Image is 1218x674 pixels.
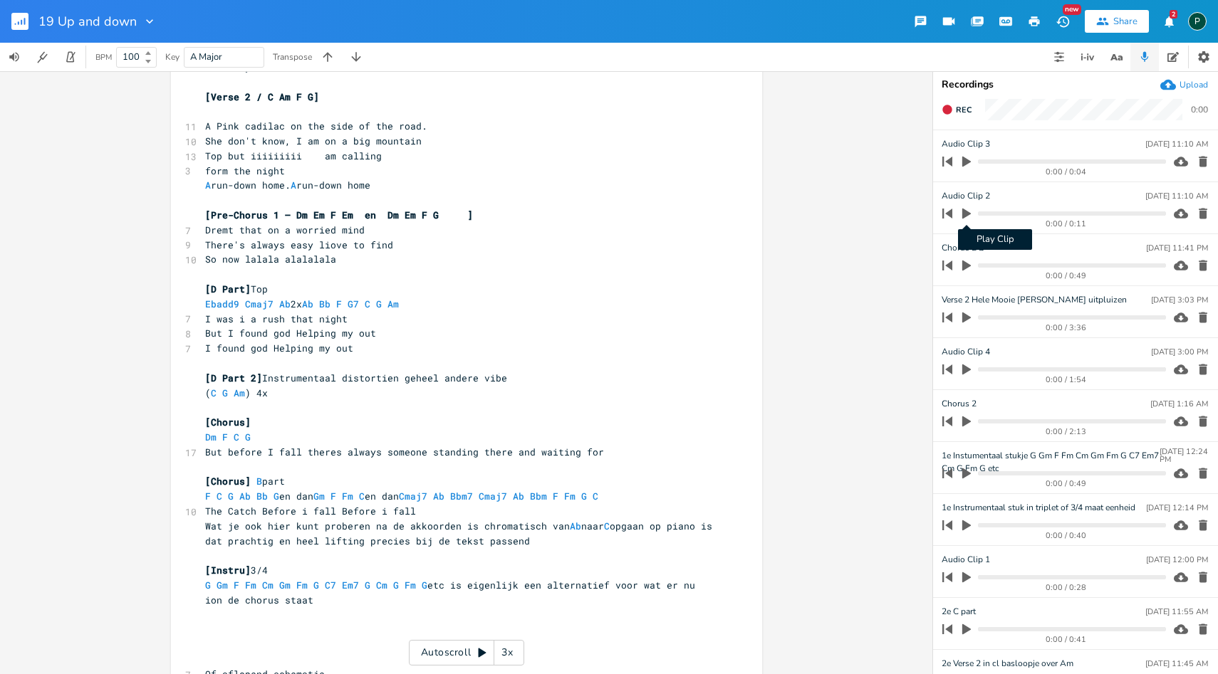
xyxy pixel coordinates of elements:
[256,490,268,502] span: Bb
[211,386,217,399] span: C
[205,179,370,191] span: run-down home. run-down home
[205,579,701,606] span: etc is eigenlijk een alternatief voor wat er nu ion de chorus staat
[1180,79,1208,90] div: Upload
[205,490,610,502] span: en dan en dan
[409,640,524,665] div: Autoscroll
[365,579,370,591] span: G
[205,372,507,384] span: Instrumentaal distortien geheel andere vibe
[217,490,222,502] span: C
[593,490,598,502] span: C
[967,532,1166,539] div: 0:00 / 0:40
[205,209,473,221] span: [Pre-Chorus 1 – Dm Em F Em en Dm Em F G ]
[205,372,262,384] span: [D Part 2]
[205,579,211,591] span: G
[942,345,990,359] span: Audio Clip 4
[313,579,319,591] span: G
[359,490,365,502] span: C
[313,490,325,502] span: Gm
[348,297,359,310] span: G7
[967,324,1166,332] div: 0:00 / 3:36
[222,386,228,399] span: G
[256,475,262,488] span: B
[942,80,1209,90] div: Recordings
[387,297,399,310] span: Am
[205,416,251,428] span: [Chorus]
[1151,348,1208,356] div: [DATE] 3:00 PM
[330,490,336,502] span: F
[494,640,520,665] div: 3x
[942,449,1160,463] span: 1e Instumentaal stukje G Gm F Fm Cm Gm Fm G C7 Em7 Cm G Fm G etc
[190,51,222,63] span: A Major
[967,220,1166,228] div: 0:00 / 0:11
[405,579,416,591] span: Fm
[274,490,279,502] span: G
[205,520,718,547] span: Wat je ook hier kunt proberen na de akkoorden is chromatisch van naar opgaan op piano is dat prac...
[1160,448,1208,463] div: [DATE] 12:24 PM
[245,431,251,443] span: G
[245,297,274,310] span: Cmaj7
[942,397,977,411] span: Chorus 2
[967,272,1166,280] div: 0:00 / 0:49
[228,490,234,502] span: G
[1085,10,1149,33] button: Share
[205,386,268,399] span: ( ) 4x
[1188,12,1207,31] div: Piepo
[450,490,473,502] span: Bbm7
[1063,4,1081,15] div: New
[956,105,972,115] span: Rec
[205,120,427,132] span: A Pink cadilac on the side of the road.
[479,490,507,502] span: Cmaj7
[1113,15,1138,28] div: Share
[1191,105,1208,114] div: 0:00
[205,312,348,325] span: I was i a rush that night
[365,297,370,310] span: C
[302,297,313,310] span: Ab
[967,168,1166,176] div: 0:00 / 0:04
[165,53,179,61] div: Key
[581,490,587,502] span: G
[342,490,353,502] span: Fm
[942,137,990,151] span: Audio Clip 3
[205,223,365,236] span: Dremt that on a worried mind
[942,293,1127,307] span: Verse 2 Hele Mooie [PERSON_NAME] uitpluizen
[205,90,319,103] span: [Verse 2 / C Am F G]
[222,431,228,443] span: F
[205,283,251,295] span: [D Part]
[234,431,239,443] span: C
[393,579,399,591] span: G
[325,579,336,591] span: C7
[967,480,1166,488] div: 0:00 / 0:49
[957,202,976,225] button: Play Clip
[967,428,1166,436] div: 0:00 / 2:13
[422,579,427,591] span: G
[1145,140,1208,148] div: [DATE] 11:10 AM
[205,179,211,191] span: A
[399,490,427,502] span: Cmaj7
[205,238,393,251] span: There's always easy liove to find
[1170,10,1177,19] div: 2
[553,490,558,502] span: F
[95,53,112,61] div: BPM
[1151,296,1208,304] div: [DATE] 3:03 PM
[967,584,1166,591] div: 0:00 / 0:28
[942,605,976,618] span: 2e C part
[942,189,990,203] span: Audio Clip 2
[1160,77,1208,93] button: Upload
[245,579,256,591] span: Fm
[936,98,977,121] button: Rec
[239,490,251,502] span: Ab
[967,376,1166,384] div: 0:00 / 1:54
[1150,400,1208,408] div: [DATE] 1:16 AM
[279,297,291,310] span: Ab
[38,15,137,28] span: 19 Up and down
[205,475,251,488] span: [Chorus]
[291,179,296,191] span: A
[279,579,291,591] span: Gm
[1146,244,1208,252] div: [DATE] 11:41 PM
[296,579,308,591] span: Fm
[205,253,336,265] span: So now lalala alalalala
[217,579,228,591] span: Gm
[262,579,274,591] span: Cm
[1145,608,1208,616] div: [DATE] 11:55 AM
[1048,9,1077,34] button: New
